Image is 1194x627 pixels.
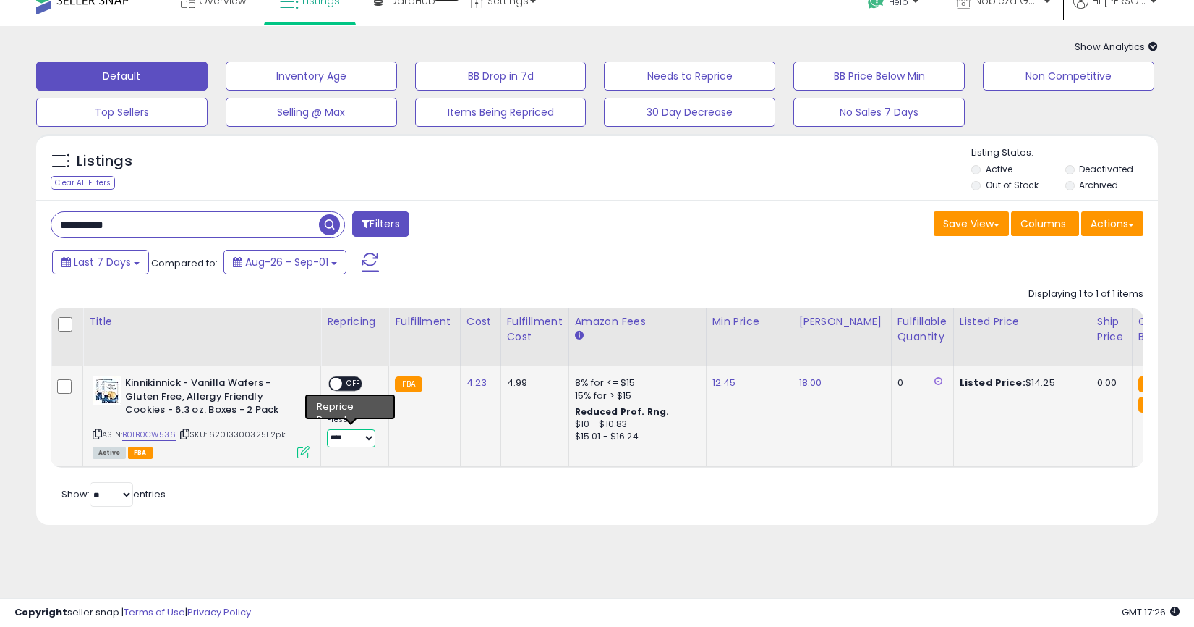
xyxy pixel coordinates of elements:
a: 12.45 [712,376,736,390]
a: Terms of Use [124,605,185,619]
button: Last 7 Days [52,250,149,274]
span: 2025-09-9 17:26 GMT [1122,605,1180,619]
a: 4.23 [466,376,487,390]
span: Show: entries [61,487,166,501]
div: $14.25 [960,376,1080,390]
div: Preset: [327,415,378,447]
span: Compared to: [151,256,218,270]
div: $15.01 - $16.24 [575,431,695,443]
b: Listed Price: [960,376,1025,390]
div: seller snap | | [14,606,251,620]
a: B01B0CW536 [122,429,176,441]
div: Amazon AI [327,399,378,412]
span: Last 7 Days [74,255,131,269]
button: Default [36,62,208,91]
a: 18.00 [799,376,822,390]
div: Fulfillment Cost [507,314,563,345]
label: Archived [1079,179,1118,191]
div: 4.99 [507,376,558,390]
button: Save View [934,211,1009,236]
button: Filters [352,211,409,237]
h5: Listings [77,151,132,172]
div: [PERSON_NAME] [799,314,885,329]
small: Amazon Fees. [575,329,584,342]
a: Privacy Policy [187,605,251,619]
b: Kinnikinnick - Vanilla Wafers - Gluten Free, Allergy Friendly Cookies - 6.3 oz. Boxes - 2 Pack [125,376,301,421]
button: Columns [1011,211,1079,236]
label: Deactivated [1079,163,1133,175]
button: Top Sellers [36,98,208,127]
div: 15% for > $15 [575,390,695,403]
div: Title [89,314,315,329]
b: Reduced Prof. Rng. [575,405,670,418]
span: | SKU: 620133003251 2pk [178,429,286,440]
button: Needs to Reprice [604,62,775,91]
span: Columns [1020,216,1066,231]
button: BB Drop in 7d [415,62,587,91]
div: 8% for <= $15 [575,376,695,390]
small: FBA [1138,376,1165,392]
button: 30 Day Decrease [604,98,775,127]
div: Listed Price [960,314,1085,329]
div: 0.00 [1097,376,1121,390]
button: Aug-26 - Sep-01 [223,250,346,274]
button: Selling @ Max [226,98,397,127]
div: Cost [466,314,495,329]
div: Fulfillable Quantity [897,314,947,345]
button: Items Being Repriced [415,98,587,127]
img: 51q+BVL9IpL._SL40_.jpg [93,376,121,405]
div: Repricing [327,314,383,329]
div: Displaying 1 to 1 of 1 items [1028,287,1143,301]
button: No Sales 7 Days [793,98,965,127]
button: Inventory Age [226,62,397,91]
span: Show Analytics [1075,40,1158,54]
button: Non Competitive [983,62,1154,91]
div: 0 [897,376,942,390]
label: Active [986,163,1012,175]
small: FBA [1138,397,1165,413]
span: All listings currently available for purchase on Amazon [93,447,126,459]
div: Ship Price [1097,314,1126,345]
label: Out of Stock [986,179,1039,191]
div: Min Price [712,314,787,329]
div: Fulfillment [395,314,453,329]
button: BB Price Below Min [793,62,965,91]
div: $10 - $10.83 [575,418,695,431]
span: FBA [128,447,153,459]
span: Aug-26 - Sep-01 [245,255,328,269]
button: Actions [1081,211,1143,236]
strong: Copyright [14,605,67,619]
div: Clear All Filters [51,176,115,190]
span: OFF [342,378,365,390]
div: ASIN: [93,376,310,457]
small: FBA [395,376,422,392]
div: Amazon Fees [575,314,700,329]
p: Listing States: [971,146,1158,160]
